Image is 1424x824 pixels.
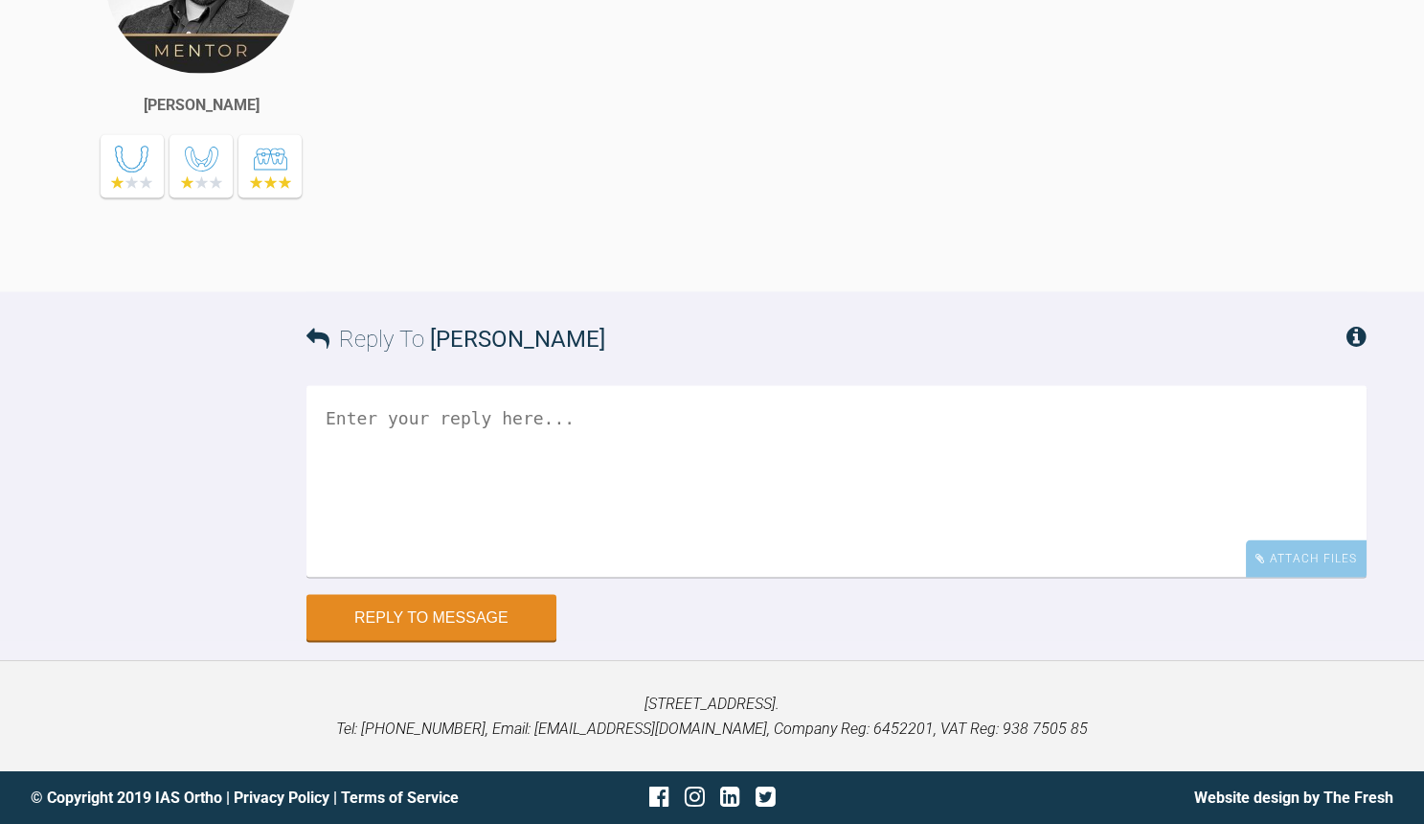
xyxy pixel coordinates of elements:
span: [PERSON_NAME] [430,326,605,353]
a: Terms of Service [341,789,459,807]
div: Attach Files [1246,540,1367,578]
h3: Reply To [306,321,605,357]
div: [PERSON_NAME] [144,93,260,118]
p: [STREET_ADDRESS]. Tel: [PHONE_NUMBER], Email: [EMAIL_ADDRESS][DOMAIN_NAME], Company Reg: 6452201,... [31,692,1393,741]
a: Website design by The Fresh [1194,789,1393,807]
button: Reply to Message [306,595,556,641]
a: Privacy Policy [234,789,329,807]
div: © Copyright 2019 IAS Ortho | | [31,786,485,811]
